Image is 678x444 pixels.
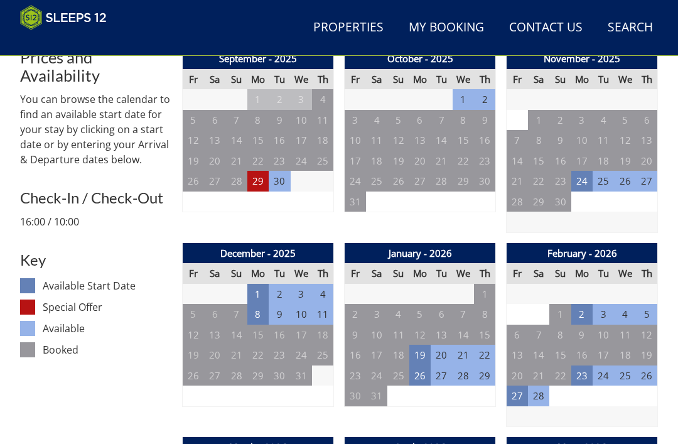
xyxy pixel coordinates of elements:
[593,69,614,90] th: Tu
[571,110,593,131] td: 3
[225,151,247,171] td: 21
[20,214,172,229] p: 16:00 / 10:00
[549,130,571,151] td: 9
[409,110,431,131] td: 6
[183,243,334,264] th: December - 2025
[507,171,528,192] td: 21
[474,284,495,305] td: 1
[474,325,495,345] td: 15
[474,110,495,131] td: 9
[453,304,474,325] td: 7
[345,130,366,151] td: 10
[409,69,431,90] th: Mo
[571,69,593,90] th: Mo
[366,69,387,90] th: Sa
[366,365,387,386] td: 24
[387,110,409,131] td: 5
[345,304,366,325] td: 2
[636,110,657,131] td: 6
[291,263,312,284] th: We
[431,69,452,90] th: Tu
[409,345,431,365] td: 19
[387,151,409,171] td: 19
[204,304,225,325] td: 6
[593,110,614,131] td: 4
[291,110,312,131] td: 10
[269,130,290,151] td: 16
[247,325,269,345] td: 15
[453,130,474,151] td: 15
[453,89,474,110] td: 1
[269,325,290,345] td: 16
[409,263,431,284] th: Mo
[528,386,549,406] td: 28
[366,345,387,365] td: 17
[204,171,225,192] td: 27
[528,171,549,192] td: 22
[593,325,614,345] td: 10
[453,69,474,90] th: We
[366,325,387,345] td: 10
[269,69,290,90] th: Tu
[528,69,549,90] th: Sa
[43,342,172,357] dd: Booked
[43,321,172,336] dd: Available
[14,38,146,48] iframe: Customer reviews powered by Trustpilot
[269,151,290,171] td: 23
[549,263,571,284] th: Su
[247,365,269,386] td: 29
[225,345,247,365] td: 21
[615,151,636,171] td: 19
[269,263,290,284] th: Tu
[247,69,269,90] th: Mo
[183,151,204,171] td: 19
[636,171,657,192] td: 27
[636,345,657,365] td: 19
[312,345,333,365] td: 25
[453,171,474,192] td: 29
[387,304,409,325] td: 4
[366,386,387,406] td: 31
[204,345,225,365] td: 20
[571,130,593,151] td: 10
[247,171,269,192] td: 29
[291,345,312,365] td: 24
[593,263,614,284] th: Tu
[636,151,657,171] td: 20
[431,304,452,325] td: 6
[528,130,549,151] td: 8
[528,192,549,212] td: 29
[528,151,549,171] td: 15
[571,151,593,171] td: 17
[507,365,528,386] td: 20
[345,192,366,212] td: 31
[431,130,452,151] td: 14
[183,69,204,90] th: Fr
[204,325,225,345] td: 13
[345,345,366,365] td: 16
[549,192,571,212] td: 30
[20,190,172,206] h3: Check-In / Check-Out
[183,171,204,192] td: 26
[474,171,495,192] td: 30
[474,89,495,110] td: 2
[474,263,495,284] th: Th
[345,171,366,192] td: 24
[183,110,204,131] td: 5
[312,130,333,151] td: 18
[345,110,366,131] td: 3
[409,304,431,325] td: 5
[312,263,333,284] th: Th
[20,48,172,84] h2: Prices and Availability
[269,284,290,305] td: 2
[593,345,614,365] td: 17
[312,304,333,325] td: 11
[636,365,657,386] td: 26
[225,365,247,386] td: 28
[204,110,225,131] td: 6
[269,345,290,365] td: 23
[404,14,489,42] a: My Booking
[615,345,636,365] td: 18
[571,325,593,345] td: 9
[507,325,528,345] td: 6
